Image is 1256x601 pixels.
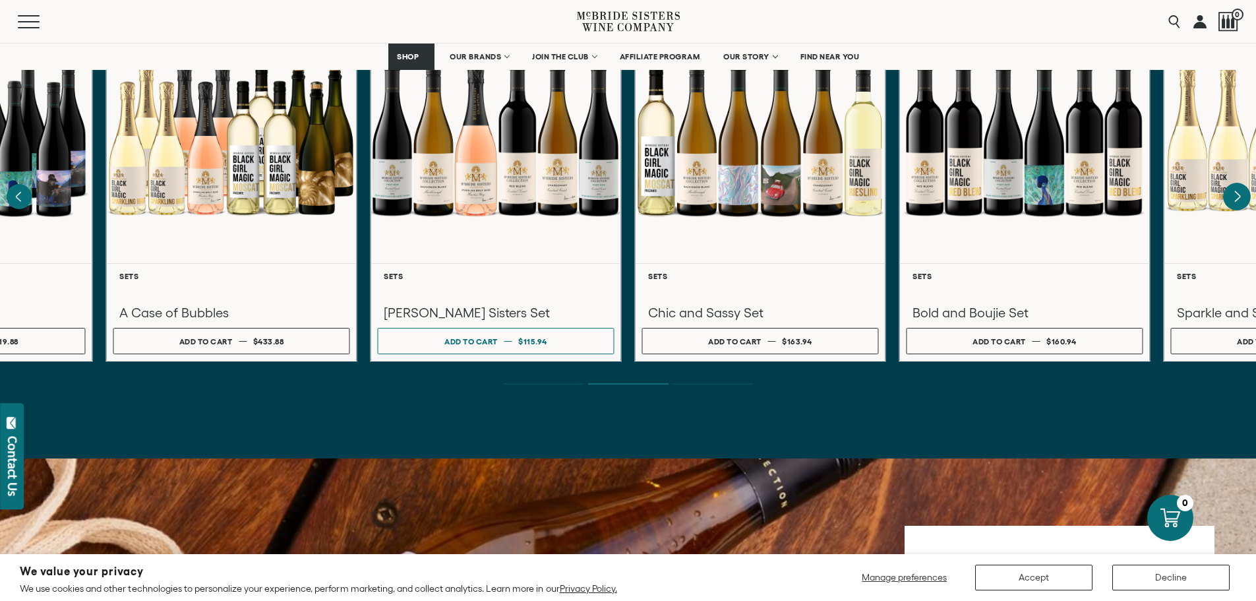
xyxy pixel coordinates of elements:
[397,52,419,61] span: SHOP
[119,272,343,280] h6: Sets
[906,328,1143,354] button: Add to cart $160.94
[912,272,1136,280] h6: Sets
[862,572,947,583] span: Manage preferences
[620,52,700,61] span: AFFILIATE PROGRAM
[972,332,1026,351] div: Add to cart
[611,44,709,70] a: AFFILIATE PROGRAM
[377,328,614,354] button: Add to cart $115.94
[518,337,547,346] span: $115.94
[253,337,284,346] span: $433.88
[1112,565,1230,590] button: Decline
[119,304,343,321] h3: A Case of Bubbles
[18,15,65,28] button: Mobile Menu Trigger
[588,383,669,385] li: Page dot 2
[105,7,357,362] a: A Case of Bubbles Sets A Case of Bubbles Add to cart $433.88
[523,44,605,70] a: JOIN THE CLUB
[384,304,607,321] h3: [PERSON_NAME] Sisters Set
[975,565,1092,590] button: Accept
[444,332,498,351] div: Add to cart
[1046,337,1077,346] span: $160.94
[113,328,349,354] button: Add to cart $433.88
[384,272,607,280] h6: Sets
[648,304,872,321] h3: Chic and Sassy Set
[854,565,955,590] button: Manage preferences
[1177,495,1193,511] div: 0
[504,383,584,385] li: Page dot 1
[388,44,434,70] a: SHOP
[560,583,617,594] a: Privacy Policy.
[642,328,878,354] button: Add to cart $163.94
[7,184,32,209] button: Previous
[179,332,233,351] div: Add to cart
[634,7,885,362] a: Chic and Sassy Set Sets Chic and Sassy Set Add to cart $163.94
[782,337,812,346] span: $163.94
[708,332,762,351] div: Add to cart
[6,436,19,496] div: Contact Us
[441,44,517,70] a: OUR BRANDS
[648,272,872,280] h6: Sets
[715,44,785,70] a: OUR STORY
[800,52,860,61] span: FIND NEAR YOU
[1223,183,1251,210] button: Next
[20,583,617,594] p: We use cookies and other technologies to personalize your experience, perform marketing, and coll...
[532,52,589,61] span: JOIN THE CLUB
[20,566,617,577] h2: We value your privacy
[899,7,1150,362] a: Bold & Boujie Red Wine Set Sets Bold and Boujie Set Add to cart $160.94
[673,383,753,385] li: Page dot 3
[723,52,769,61] span: OUR STORY
[792,44,868,70] a: FIND NEAR YOU
[450,52,501,61] span: OUR BRANDS
[1232,9,1243,20] span: 0
[370,7,621,362] a: McBride Sisters Set Sets [PERSON_NAME] Sisters Set Add to cart $115.94
[912,304,1136,321] h3: Bold and Boujie Set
